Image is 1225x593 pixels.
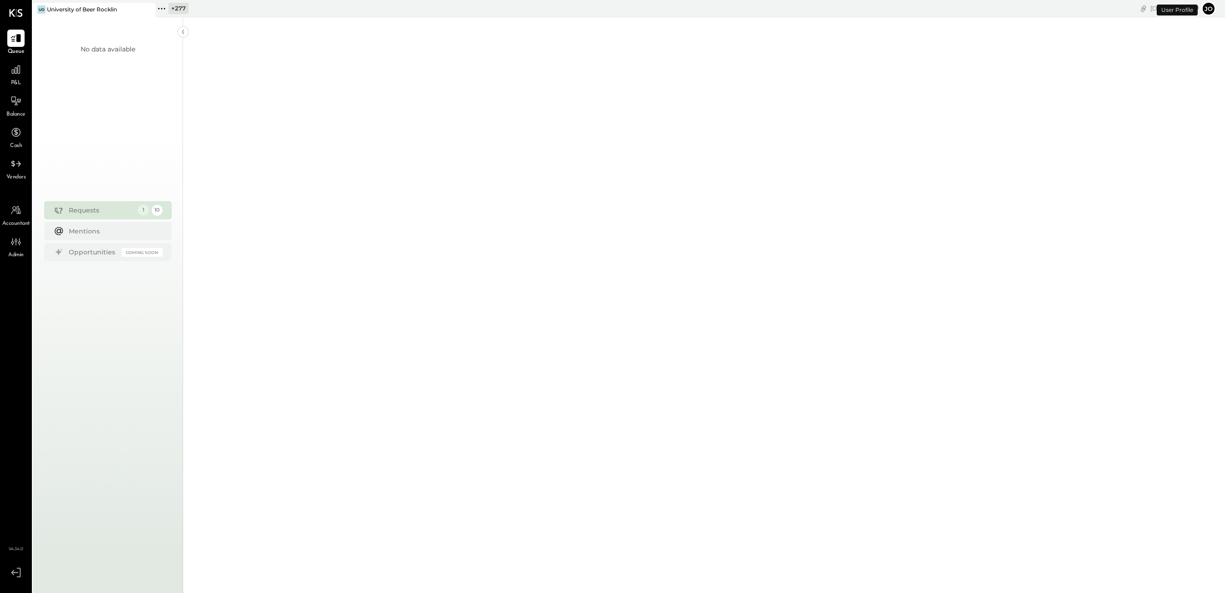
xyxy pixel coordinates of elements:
div: University of Beer Rocklin [47,5,117,13]
a: Queue [0,30,31,56]
a: Vendors [0,155,31,182]
div: 1 [138,205,149,216]
span: Vendors [6,173,26,182]
span: Accountant [2,220,30,228]
div: [DATE] [1150,4,1199,13]
span: Queue [8,48,25,56]
div: copy link [1139,4,1148,13]
div: 10 [152,205,163,216]
div: User Profile [1157,5,1198,15]
span: P&L [11,79,21,87]
a: Balance [0,92,31,119]
div: Coming Soon [122,248,163,257]
a: Cash [0,124,31,150]
div: No data available [81,45,135,54]
button: Jo [1201,1,1216,16]
div: Requests [69,206,133,215]
a: Accountant [0,202,31,228]
div: + 277 [168,3,189,14]
div: Mentions [69,227,158,236]
span: Admin [8,251,24,259]
div: Opportunities [69,248,117,257]
span: Cash [10,142,22,150]
a: P&L [0,61,31,87]
a: Admin [0,233,31,259]
span: Balance [6,111,26,119]
div: Uo [37,5,46,14]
